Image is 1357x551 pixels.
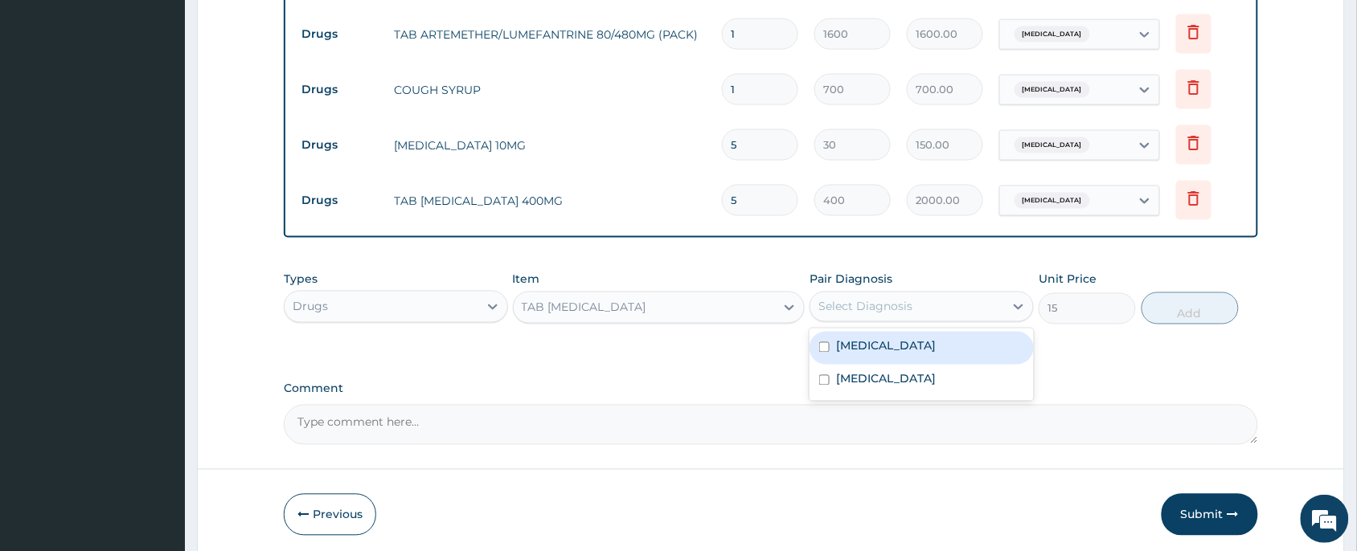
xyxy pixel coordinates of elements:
[1015,27,1090,43] span: [MEDICAL_DATA]
[284,273,318,287] label: Types
[513,271,540,288] label: Item
[1015,137,1090,153] span: [MEDICAL_DATA]
[1142,292,1239,324] button: Add
[293,75,386,104] td: Drugs
[836,371,936,387] label: [MEDICAL_DATA]
[293,299,328,315] div: Drugs
[8,374,306,431] textarea: Type your message and hit 'Enter'
[1162,494,1258,536] button: Submit
[386,18,714,51] td: TAB ARTEMETHER/LUMEFANTRINE 80/480MG (PACK)
[264,8,302,47] div: Minimize live chat window
[386,185,714,217] td: TAB [MEDICAL_DATA] 400MG
[293,19,386,49] td: Drugs
[30,80,65,120] img: d_794563401_company_1708531726252_794563401
[836,338,936,354] label: [MEDICAL_DATA]
[284,494,376,536] button: Previous
[93,170,222,333] span: We're online!
[386,129,714,161] td: [MEDICAL_DATA] 10MG
[818,299,912,315] div: Select Diagnosis
[284,382,1258,396] label: Comment
[810,271,892,288] label: Pair Diagnosis
[1039,271,1097,288] label: Unit Price
[522,300,646,316] div: TAB [MEDICAL_DATA]
[293,130,386,160] td: Drugs
[1015,82,1090,98] span: [MEDICAL_DATA]
[293,186,386,215] td: Drugs
[84,90,270,111] div: Chat with us now
[386,74,714,106] td: COUGH SYRUP
[1015,193,1090,209] span: [MEDICAL_DATA]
